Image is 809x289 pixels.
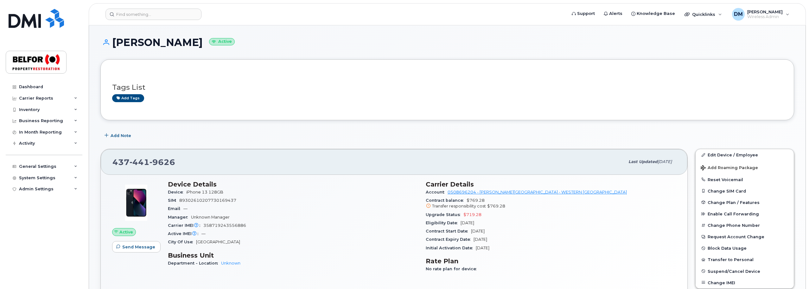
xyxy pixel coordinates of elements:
[209,38,235,45] small: Active
[168,181,418,188] h3: Device Details
[701,165,758,171] span: Add Roaming Package
[150,157,175,167] span: 9626
[487,204,505,208] span: $769.28
[168,198,179,203] span: SIM
[708,212,759,216] span: Enable Call Forwarding
[696,161,794,174] button: Add Roaming Package
[112,94,144,102] a: Add tags
[112,157,175,167] span: 437
[448,190,627,194] a: 0508696204 - [PERSON_NAME][GEOGRAPHIC_DATA] - WESTERN [GEOGRAPHIC_DATA]
[112,83,782,91] h3: Tags List
[476,246,489,250] span: [DATE]
[696,231,794,242] button: Request Account Change
[696,266,794,277] button: Suspend/Cancel Device
[696,185,794,197] button: Change SIM Card
[658,159,672,164] span: [DATE]
[168,215,191,220] span: Manager
[168,223,203,228] span: Carrier IMEI
[191,215,230,220] span: Unknown Manager
[696,197,794,208] button: Change Plan / Features
[203,223,246,228] span: 358719243556886
[122,244,155,250] span: Send Message
[696,208,794,220] button: Enable Call Forwarding
[696,174,794,185] button: Reset Voicemail
[168,252,418,259] h3: Business Unit
[696,254,794,265] button: Transfer to Personal
[432,204,486,208] span: Transfer responsibility cost
[168,231,201,236] span: Active IMEI
[100,37,794,48] h1: [PERSON_NAME]
[168,240,196,244] span: City Of Use
[696,149,794,161] a: Edit Device / Employee
[696,277,794,288] button: Change IMEI
[426,198,467,203] span: Contract balance
[426,181,676,188] h3: Carrier Details
[426,246,476,250] span: Initial Activation Date
[183,206,188,211] span: —
[117,184,155,222] img: image20231002-3703462-1ig824h.jpeg
[111,133,131,139] span: Add Note
[426,266,480,271] span: No rate plan for device
[426,229,471,233] span: Contract Start Date
[474,237,487,242] span: [DATE]
[168,261,221,266] span: Department - Location
[179,198,236,203] span: 89302610207730169437
[130,157,150,167] span: 441
[696,220,794,231] button: Change Phone Number
[221,261,240,266] a: Unknown
[186,190,223,194] span: iPhone 13 128GB
[201,231,206,236] span: —
[461,220,474,225] span: [DATE]
[471,229,485,233] span: [DATE]
[463,212,481,217] span: $719.28
[426,257,676,265] h3: Rate Plan
[119,229,133,235] span: Active
[426,198,676,209] span: $769.28
[426,220,461,225] span: Eligibility Date
[426,212,463,217] span: Upgrade Status
[112,241,161,253] button: Send Message
[696,242,794,254] button: Block Data Usage
[708,200,760,205] span: Change Plan / Features
[708,269,760,273] span: Suspend/Cancel Device
[168,190,186,194] span: Device
[196,240,240,244] span: [GEOGRAPHIC_DATA]
[628,159,658,164] span: Last updated
[426,237,474,242] span: Contract Expiry Date
[100,130,137,141] button: Add Note
[426,190,448,194] span: Account
[168,206,183,211] span: Email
